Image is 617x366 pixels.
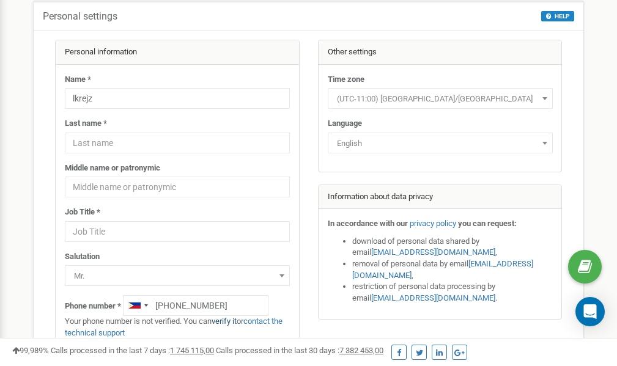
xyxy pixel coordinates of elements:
[124,296,152,315] div: Telephone country code
[332,90,549,108] span: (UTC-11:00) Pacific/Midway
[65,118,107,130] label: Last name *
[541,11,574,21] button: HELP
[575,297,605,326] div: Open Intercom Messenger
[328,219,408,228] strong: In accordance with our
[332,135,549,152] span: English
[319,40,562,65] div: Other settings
[65,88,290,109] input: Name
[65,207,100,218] label: Job Title *
[216,346,383,355] span: Calls processed in the last 30 days :
[65,163,160,174] label: Middle name or patronymic
[65,177,290,197] input: Middle name or patronymic
[328,133,553,153] span: English
[339,346,383,355] u: 7 382 453,00
[65,74,91,86] label: Name *
[65,301,121,312] label: Phone number *
[65,265,290,286] span: Mr.
[410,219,456,228] a: privacy policy
[328,74,364,86] label: Time zone
[352,259,533,280] a: [EMAIL_ADDRESS][DOMAIN_NAME]
[69,268,286,285] span: Mr.
[51,346,214,355] span: Calls processed in the last 7 days :
[65,316,290,339] p: Your phone number is not verified. You can or
[65,221,290,242] input: Job Title
[65,251,100,263] label: Salutation
[371,293,495,302] a: [EMAIL_ADDRESS][DOMAIN_NAME]
[328,118,362,130] label: Language
[352,236,553,258] li: download of personal data shared by email ,
[371,247,495,257] a: [EMAIL_ADDRESS][DOMAIN_NAME]
[212,317,237,326] a: verify it
[43,11,117,22] h5: Personal settings
[352,258,553,281] li: removal of personal data by email ,
[65,317,283,337] a: contact the technical support
[328,88,553,109] span: (UTC-11:00) Pacific/Midway
[12,346,49,355] span: 99,989%
[170,346,214,355] u: 1 745 115,00
[458,219,517,228] strong: you can request:
[319,185,562,210] div: Information about data privacy
[352,281,553,304] li: restriction of personal data processing by email .
[56,40,299,65] div: Personal information
[123,295,268,316] input: +1-800-555-55-55
[65,133,290,153] input: Last name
